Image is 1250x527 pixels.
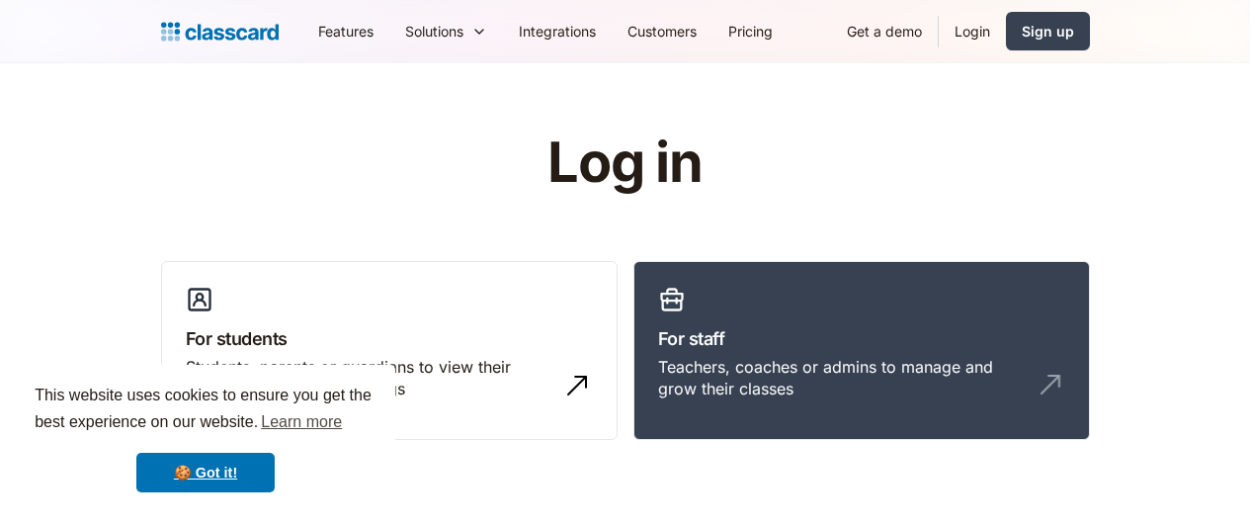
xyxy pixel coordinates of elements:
[35,384,376,437] span: This website uses cookies to ensure you get the best experience on our website.
[389,9,503,53] div: Solutions
[658,325,1065,352] h3: For staff
[405,21,463,42] div: Solutions
[1006,12,1090,50] a: Sign up
[633,261,1090,441] a: For staffTeachers, coaches or admins to manage and grow their classes
[1022,21,1074,42] div: Sign up
[658,356,1026,400] div: Teachers, coaches or admins to manage and grow their classes
[831,9,938,53] a: Get a demo
[612,9,712,53] a: Customers
[311,132,939,194] h1: Log in
[939,9,1006,53] a: Login
[136,453,275,492] a: dismiss cookie message
[161,261,618,441] a: For studentsStudents, parents or guardians to view their profile and manage bookings
[503,9,612,53] a: Integrations
[186,325,593,352] h3: For students
[712,9,789,53] a: Pricing
[302,9,389,53] a: Features
[161,18,279,45] a: Logo
[16,365,395,511] div: cookieconsent
[258,407,345,437] a: learn more about cookies
[186,356,553,400] div: Students, parents or guardians to view their profile and manage bookings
